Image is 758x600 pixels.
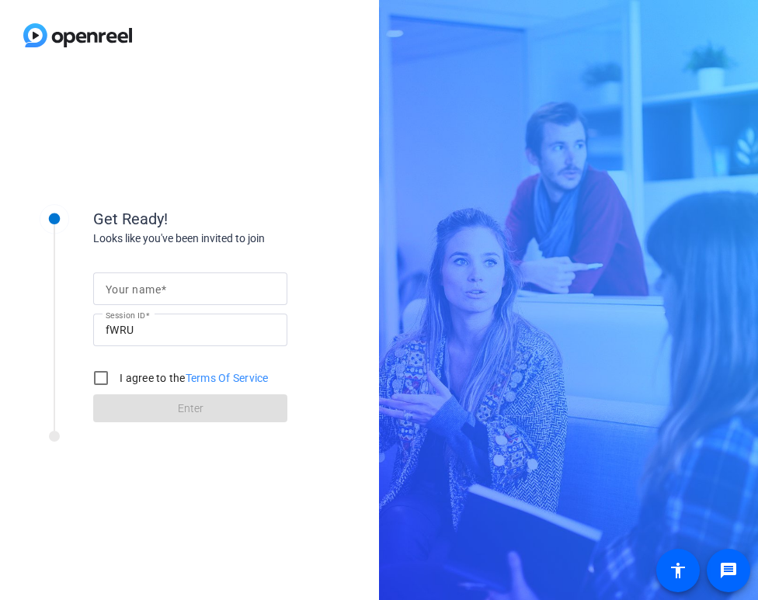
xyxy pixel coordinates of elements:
[669,561,687,580] mat-icon: accessibility
[93,207,404,231] div: Get Ready!
[116,370,269,386] label: I agree to the
[719,561,738,580] mat-icon: message
[93,231,404,247] div: Looks like you've been invited to join
[106,283,161,296] mat-label: Your name
[106,310,145,320] mat-label: Session ID
[186,372,269,384] a: Terms Of Service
